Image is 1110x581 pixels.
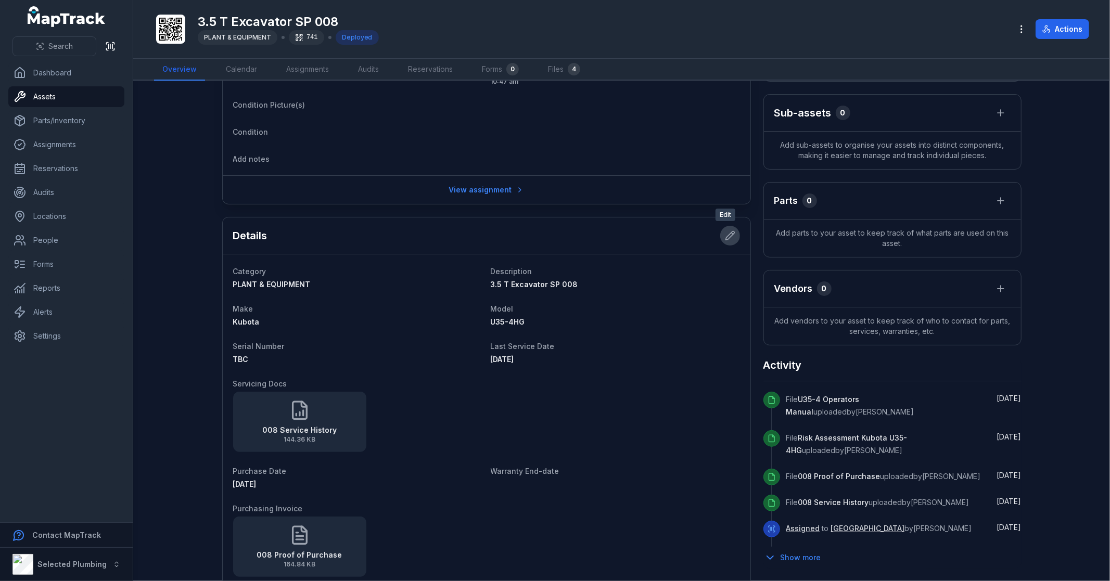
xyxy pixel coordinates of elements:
span: Add vendors to your asset to keep track of who to contact for parts, services, warranties, etc. [764,307,1021,345]
a: Forms0 [474,59,527,81]
time: 9/18/2025, 8:29:47 AM [997,471,1022,480]
span: Category [233,267,266,276]
a: Audits [8,182,124,203]
span: Condition Picture(s) [233,100,305,109]
a: Assigned [786,523,820,534]
a: Alerts [8,302,124,322]
span: Condition [233,127,269,136]
a: Locations [8,206,124,227]
span: 164.84 KB [257,560,342,569]
strong: 008 Proof of Purchase [257,550,342,560]
div: 0 [506,63,519,75]
button: Actions [1036,19,1089,39]
span: File uploaded by [PERSON_NAME] [786,395,914,416]
span: 10:47 am [491,78,740,86]
time: 9/18/2025, 8:29:47 AM [997,432,1022,441]
span: Risk Assessment Kubota U35-4HG [786,433,908,455]
span: [DATE] [997,432,1022,441]
h3: Vendors [774,281,813,296]
a: View assignment [442,180,531,200]
span: Search [48,41,73,51]
span: File uploaded by [PERSON_NAME] [786,472,981,481]
strong: Contact MapTrack [32,531,101,539]
span: [DATE] [997,394,1022,403]
div: 0 [817,281,832,296]
div: 0 [836,106,850,120]
h2: Details [233,228,267,243]
span: [DATE] [997,497,1022,506]
h2: Activity [763,358,802,372]
div: Deployed [336,30,379,45]
span: 008 Proof of Purchase [798,472,881,481]
span: U35-4 Operators Manual [786,395,860,416]
span: Serial Number [233,342,285,351]
span: Add notes [233,154,270,163]
div: 741 [289,30,324,45]
div: 4 [568,63,580,75]
span: Edit [716,209,735,221]
a: Audits [350,59,387,81]
a: Assignments [8,134,124,155]
span: 008 Service History [798,498,869,507]
a: Reservations [8,158,124,179]
span: TBC [233,355,249,364]
time: 8/28/2025, 10:47:35 AM [997,523,1022,532]
a: Overview [154,59,205,81]
span: Add parts to your asset to keep track of what parts are used on this asset. [764,220,1021,257]
span: Make [233,304,253,313]
a: Calendar [218,59,265,81]
a: [GEOGRAPHIC_DATA] [831,523,905,534]
span: Purchasing Invoice [233,504,303,513]
a: Dashboard [8,62,124,83]
a: Assignments [278,59,337,81]
span: File uploaded by [PERSON_NAME] [786,433,908,455]
span: Model [491,304,514,313]
a: People [8,230,124,251]
span: U35-4HG [491,317,525,326]
a: Assets [8,86,124,107]
button: Search [12,36,96,56]
span: Warranty End-date [491,467,559,475]
strong: 008 Service History [262,425,337,435]
span: File uploaded by [PERSON_NAME] [786,498,969,507]
span: 144.36 KB [262,435,337,444]
div: 0 [802,193,817,208]
a: Parts/Inventory [8,110,124,131]
time: 9/18/2025, 8:29:47 AM [997,497,1022,506]
a: Forms [8,254,124,275]
a: Reports [8,278,124,299]
h3: Parts [774,193,798,208]
button: Show more [763,547,828,569]
time: 11/19/2018, 12:00:00 AM [233,480,257,488]
time: 9/18/2025, 8:29:48 AM [997,394,1022,403]
a: MapTrack [28,6,106,27]
span: PLANT & EQUIPMENT [233,280,311,289]
h1: 3.5 T Excavator SP 008 [198,14,379,30]
span: Add sub-assets to organise your assets into distinct components, making it easier to manage and t... [764,132,1021,169]
time: 3/26/2025, 12:00:00 AM [491,355,514,364]
span: [DATE] [233,480,257,488]
span: Description [491,267,532,276]
span: PLANT & EQUIPMENT [204,33,271,41]
strong: Selected Plumbing [37,560,107,569]
h2: Sub-assets [774,106,832,120]
a: Reservations [400,59,461,81]
a: Files4 [540,59,589,81]
span: to by [PERSON_NAME] [786,524,972,533]
a: Settings [8,326,124,346]
span: Last Service Date [491,342,555,351]
span: [DATE] [491,355,514,364]
span: [DATE] [997,523,1022,532]
span: Kubota [233,317,260,326]
span: [DATE] [997,471,1022,480]
span: 3.5 T Excavator SP 008 [491,280,578,289]
span: Purchase Date [233,467,287,475]
span: Servicing Docs [233,379,287,388]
